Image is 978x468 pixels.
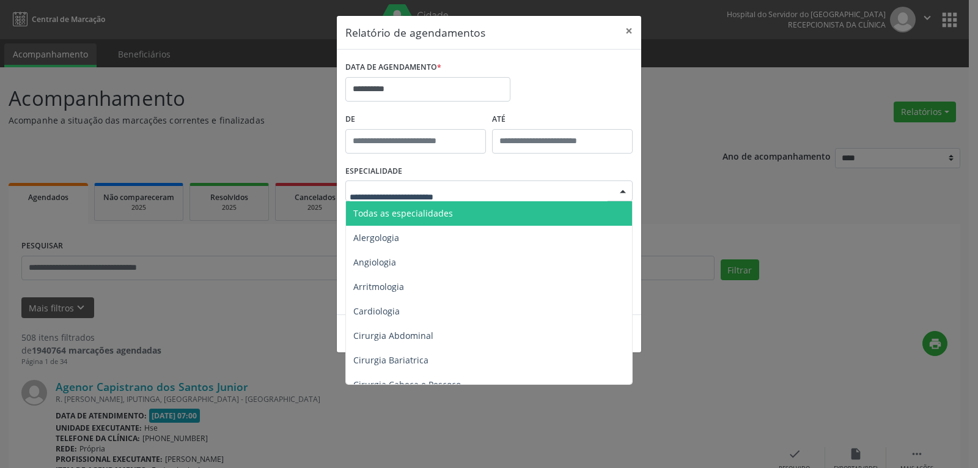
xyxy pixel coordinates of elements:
[353,281,404,292] span: Arritmologia
[353,330,433,341] span: Cirurgia Abdominal
[345,162,402,181] label: ESPECIALIDADE
[353,256,396,268] span: Angiologia
[353,354,428,366] span: Cirurgia Bariatrica
[353,207,453,219] span: Todas as especialidades
[353,379,461,390] span: Cirurgia Cabeça e Pescoço
[345,110,486,129] label: De
[353,305,400,317] span: Cardiologia
[345,58,441,77] label: DATA DE AGENDAMENTO
[617,16,641,46] button: Close
[353,232,399,243] span: Alergologia
[492,110,633,129] label: ATÉ
[345,24,485,40] h5: Relatório de agendamentos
